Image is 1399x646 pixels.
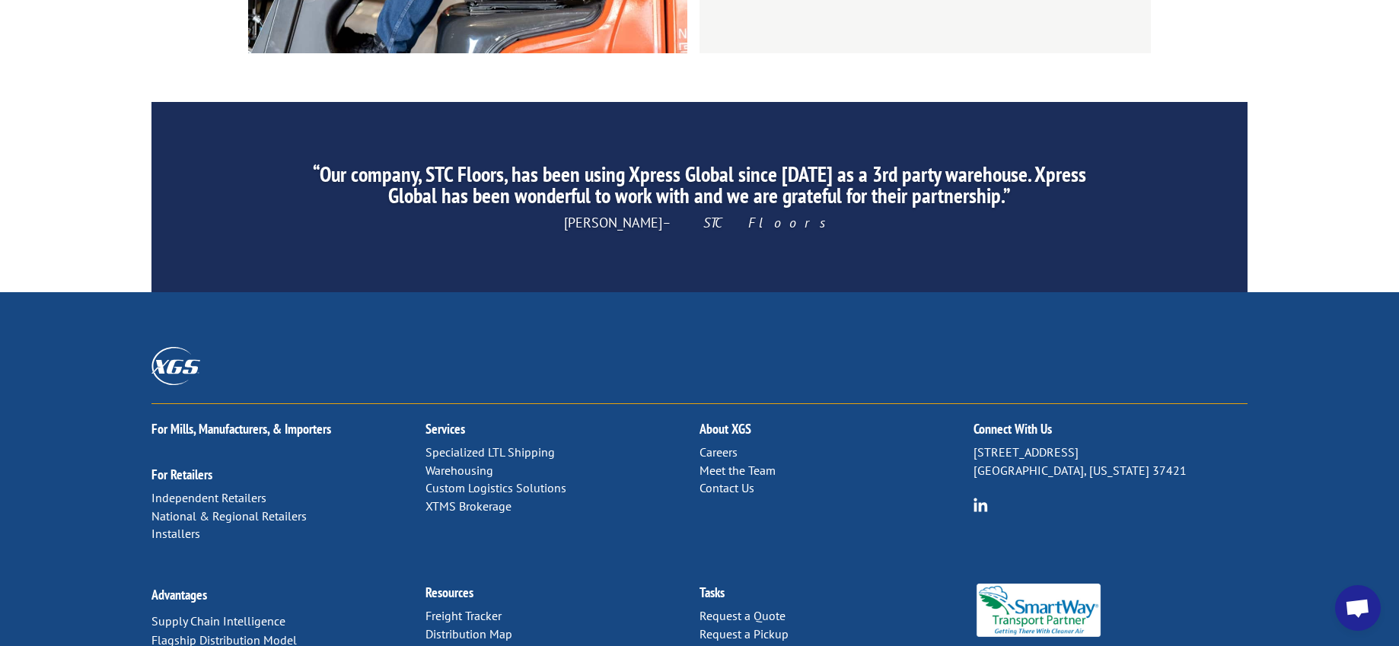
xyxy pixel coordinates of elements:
[974,422,1248,444] h2: Connect With Us
[699,420,751,438] a: About XGS
[151,466,212,483] a: For Retailers
[974,498,988,512] img: group-6
[151,508,307,523] a: National & Regional Retailers
[425,626,512,641] a: Distribution Map
[699,586,974,607] h2: Tasks
[425,608,502,623] a: Freight Tracker
[295,164,1104,214] h2: “Our company, STC Floors, has been using Xpress Global since [DATE] as a 3rd party warehouse. Xpr...
[151,490,266,505] a: Independent Retailers
[425,584,473,601] a: Resources
[699,480,754,495] a: Contact Us
[151,420,331,438] a: For Mills, Manufacturers, & Importers
[151,347,200,384] img: XGS_Logos_ALL_2024_All_White
[151,526,200,541] a: Installers
[425,463,493,478] a: Warehousing
[425,444,555,460] a: Specialized LTL Shipping
[974,444,1248,480] p: [STREET_ADDRESS] [GEOGRAPHIC_DATA], [US_STATE] 37421
[425,498,511,514] a: XTMS Brokerage
[425,420,465,438] a: Services
[151,586,207,603] a: Advantages
[699,608,786,623] a: Request a Quote
[425,480,566,495] a: Custom Logistics Solutions
[974,584,1104,637] img: Smartway_Logo
[699,626,789,641] a: Request a Pickup
[564,214,835,231] span: [PERSON_NAME]
[699,444,738,460] a: Careers
[699,463,776,478] a: Meet the Team
[662,214,835,231] em: – STC Floors
[1335,585,1381,631] div: Open chat
[151,613,285,628] a: Supply Chain Intelligence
